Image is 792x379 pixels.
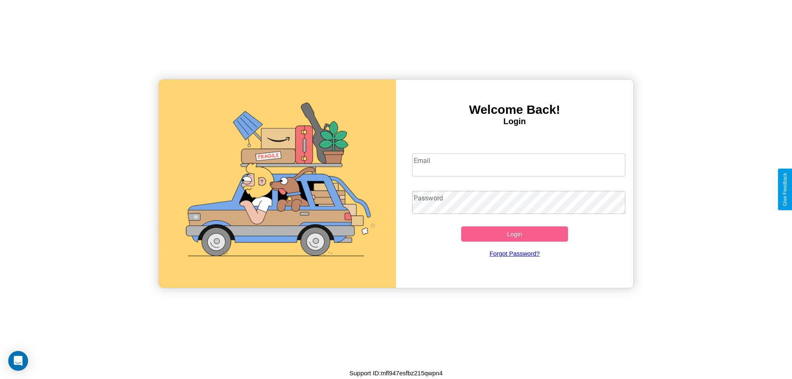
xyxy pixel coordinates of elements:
[461,226,568,242] button: Login
[396,117,633,126] h4: Login
[408,242,622,265] a: Forgot Password?
[8,351,28,371] div: Open Intercom Messenger
[782,173,788,206] div: Give Feedback
[159,80,396,288] img: gif
[396,103,633,117] h3: Welcome Back!
[349,367,443,379] p: Support ID: mfl947esfbz215qwpn4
